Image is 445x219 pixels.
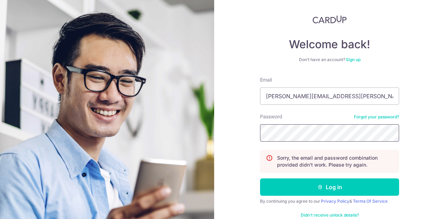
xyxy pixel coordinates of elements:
[346,57,361,62] a: Sign up
[313,15,347,24] img: CardUp Logo
[260,199,399,204] div: By continuing you agree to our &
[260,113,282,120] label: Password
[353,199,388,204] a: Terms Of Service
[260,76,272,83] label: Email
[301,212,359,218] a: Didn't receive unlock details?
[260,57,399,62] div: Don’t have an account?
[277,154,393,168] p: Sorry, the email and password combination provided didn't work. Please try again.
[354,114,399,120] a: Forgot your password?
[260,87,399,105] input: Enter your Email
[321,199,349,204] a: Privacy Policy
[260,37,399,51] h4: Welcome back!
[260,178,399,196] button: Log in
